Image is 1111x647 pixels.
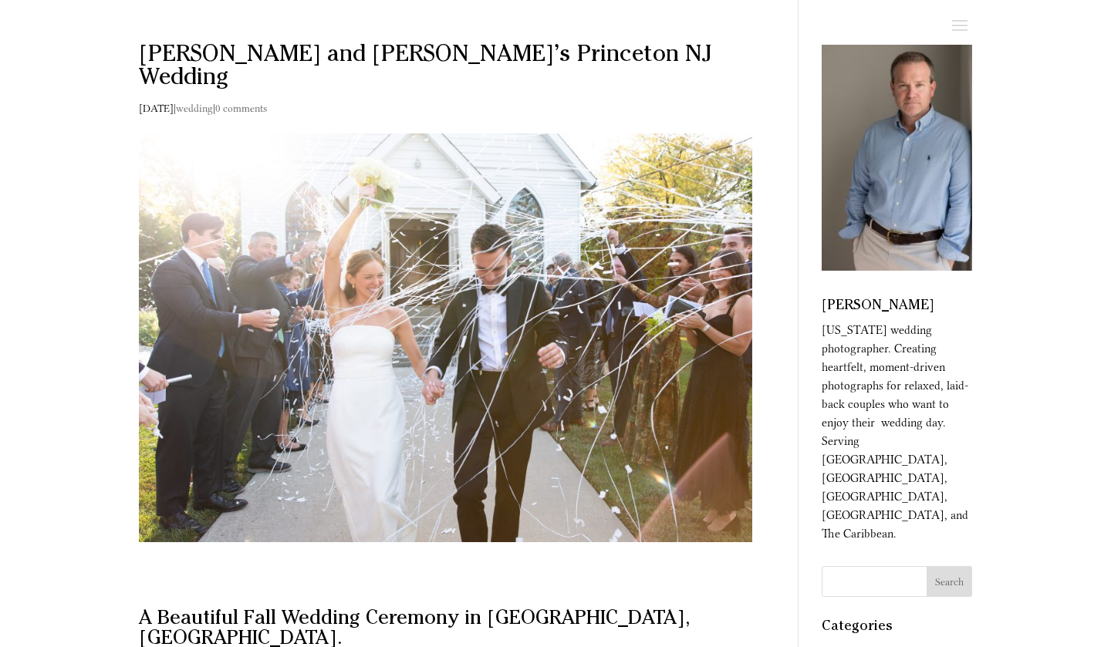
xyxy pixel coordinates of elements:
img: jeff lundstrom headshot [822,45,972,271]
input: Search [927,566,972,597]
a: 0 comments [215,102,267,114]
h1: [PERSON_NAME] and [PERSON_NAME]’s Princeton NJ Wedding [139,45,752,99]
h4: Categories [822,620,972,642]
h4: [PERSON_NAME] [822,299,972,321]
a: wedding [176,102,213,114]
p: | | [139,99,752,129]
span: [DATE] [139,102,174,114]
p: [US_STATE] wedding photographer. Creating heartfelt, moment-driven photographs for relaxed, laid-... [822,321,972,543]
